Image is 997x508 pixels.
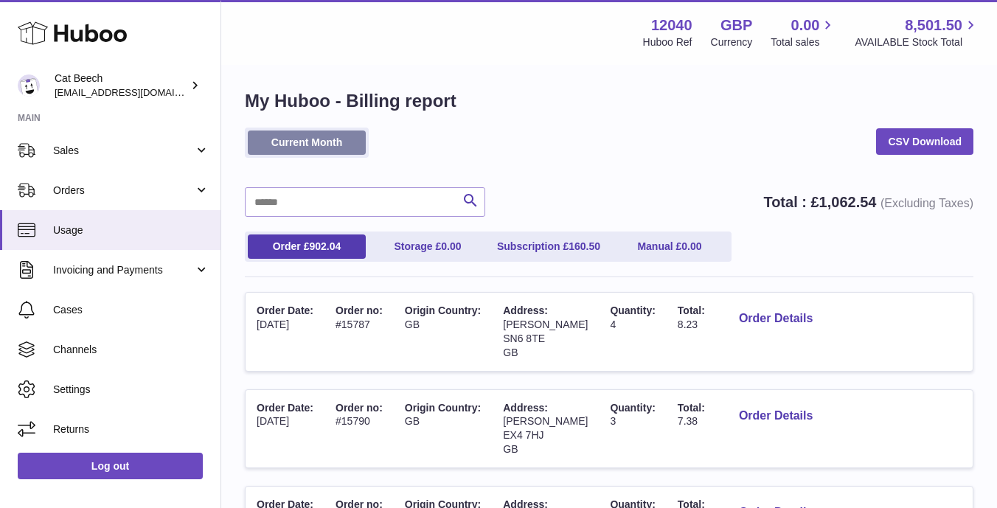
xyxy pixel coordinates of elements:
[643,35,692,49] div: Huboo Ref
[599,293,666,371] td: 4
[791,15,820,35] span: 0.00
[246,390,324,468] td: [DATE]
[503,319,588,330] span: [PERSON_NAME]
[763,194,973,210] strong: Total : £
[678,319,698,330] span: 8.23
[324,293,394,371] td: #15787
[681,240,701,252] span: 0.00
[18,74,40,97] img: Cat@thetruthbrush.com
[711,35,753,49] div: Currency
[771,35,836,49] span: Total sales
[369,234,487,259] a: Storage £0.00
[53,223,209,237] span: Usage
[18,453,203,479] a: Log out
[53,303,209,317] span: Cases
[441,240,461,252] span: 0.00
[503,402,548,414] span: Address:
[405,402,481,414] span: Origin Country:
[503,347,518,358] span: GB
[55,86,217,98] span: [EMAIL_ADDRESS][DOMAIN_NAME]
[727,401,824,431] button: Order Details
[246,293,324,371] td: [DATE]
[610,402,655,414] span: Quantity:
[678,415,698,427] span: 7.38
[53,383,209,397] span: Settings
[324,390,394,468] td: #15790
[503,333,545,344] span: SN6 8TE
[53,144,194,158] span: Sales
[53,422,209,436] span: Returns
[248,131,366,155] a: Current Month
[876,128,973,155] a: CSV Download
[336,305,383,316] span: Order no:
[53,184,194,198] span: Orders
[855,35,979,49] span: AVAILABLE Stock Total
[394,390,492,468] td: GB
[610,305,655,316] span: Quantity:
[651,15,692,35] strong: 12040
[503,443,518,455] span: GB
[503,305,548,316] span: Address:
[53,263,194,277] span: Invoicing and Payments
[855,15,979,49] a: 8,501.50 AVAILABLE Stock Total
[53,343,209,357] span: Channels
[245,89,973,113] h1: My Huboo - Billing report
[257,305,313,316] span: Order Date:
[257,402,313,414] span: Order Date:
[503,415,588,427] span: [PERSON_NAME]
[569,240,600,252] span: 160.50
[394,293,492,371] td: GB
[309,240,341,252] span: 902.04
[819,194,877,210] span: 1,062.54
[503,429,543,441] span: EX4 7HJ
[611,234,729,259] a: Manual £0.00
[720,15,752,35] strong: GBP
[405,305,481,316] span: Origin Country:
[678,402,705,414] span: Total:
[678,305,705,316] span: Total:
[905,15,962,35] span: 8,501.50
[55,72,187,100] div: Cat Beech
[248,234,366,259] a: Order £902.04
[727,304,824,334] button: Order Details
[336,402,383,414] span: Order no:
[599,390,666,468] td: 3
[771,15,836,49] a: 0.00 Total sales
[490,234,608,259] a: Subscription £160.50
[880,197,973,209] span: (Excluding Taxes)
